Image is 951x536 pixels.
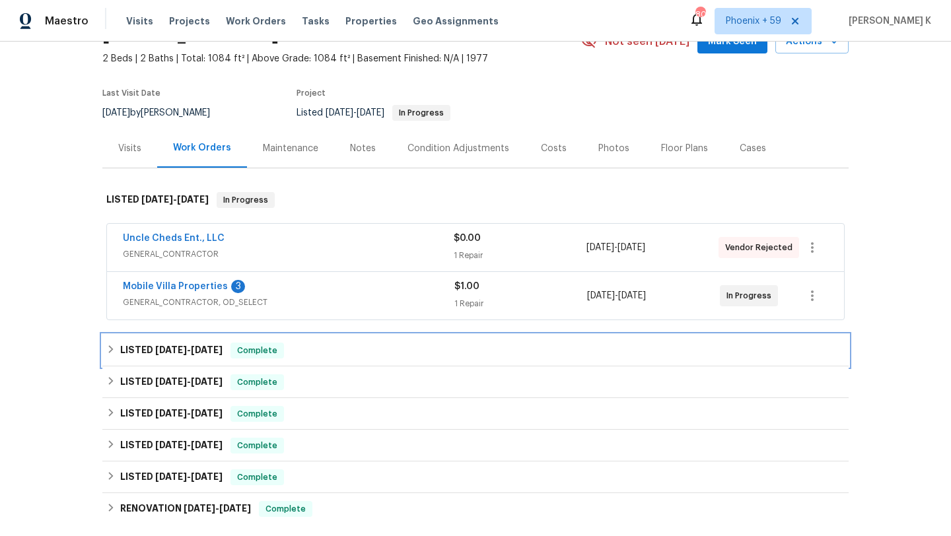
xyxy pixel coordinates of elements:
span: - [586,241,645,254]
h6: LISTED [120,343,223,358]
span: [DATE] [191,345,223,354]
span: In Progress [394,109,449,117]
button: Actions [775,30,849,54]
span: Actions [786,34,838,50]
span: 2 Beds | 2 Baths | Total: 1084 ft² | Above Grade: 1084 ft² | Basement Finished: N/A | 1977 [102,52,581,65]
div: LISTED [DATE]-[DATE]Complete [102,335,849,366]
span: - [326,108,384,117]
span: Projects [169,15,210,28]
span: - [184,504,251,513]
h6: LISTED [120,374,223,390]
div: Maintenance [263,142,318,155]
span: [DATE] [618,291,646,300]
div: Work Orders [173,141,231,154]
h6: LISTED [106,192,209,208]
div: Cases [740,142,766,155]
span: [DATE] [155,345,187,354]
span: Last Visit Date [102,89,160,97]
span: Vendor Rejected [725,241,798,254]
span: Project [297,89,326,97]
span: - [141,195,209,204]
h6: LISTED [120,438,223,453]
div: LISTED [DATE]-[DATE]Complete [102,430,849,461]
div: Floor Plans [661,142,708,155]
span: Complete [232,407,283,420]
span: GENERAL_CONTRACTOR [123,248,454,261]
div: LISTED [DATE]-[DATE]In Progress [102,179,849,221]
span: [DATE] [326,108,353,117]
span: Not seen [DATE] [605,35,689,48]
h6: LISTED [120,406,223,422]
a: Uncle Cheds Ent., LLC [123,234,225,243]
span: Phoenix + 59 [726,15,781,28]
span: Complete [260,502,311,516]
div: 802 [695,8,705,21]
span: [DATE] [155,377,187,386]
span: - [155,377,223,386]
span: [DATE] [587,291,615,300]
span: $0.00 [454,234,481,243]
span: [DATE] [586,243,614,252]
span: [DATE] [191,472,223,481]
a: Mobile Villa Properties [123,282,228,291]
span: - [155,345,223,354]
span: - [587,289,646,302]
span: GENERAL_CONTRACTOR, OD_SELECT [123,296,454,309]
div: Costs [541,142,567,155]
span: [DATE] [102,108,130,117]
h2: [STREET_ADDRESS] [102,28,279,42]
span: [PERSON_NAME] K [843,15,931,28]
button: Mark Seen [697,30,767,54]
span: Maestro [45,15,88,28]
span: [DATE] [155,409,187,418]
span: - [155,472,223,481]
span: In Progress [218,193,273,207]
div: by [PERSON_NAME] [102,105,226,121]
div: Condition Adjustments [407,142,509,155]
span: Mark Seen [708,34,757,50]
div: 1 Repair [454,249,586,262]
span: Properties [345,15,397,28]
span: - [155,440,223,450]
span: [DATE] [357,108,384,117]
div: Notes [350,142,376,155]
span: Work Orders [226,15,286,28]
span: - [155,409,223,418]
h6: RENOVATION [120,501,251,517]
h6: LISTED [120,469,223,485]
span: Complete [232,344,283,357]
span: Complete [232,471,283,484]
div: RENOVATION [DATE]-[DATE]Complete [102,493,849,525]
div: LISTED [DATE]-[DATE]Complete [102,366,849,398]
div: Visits [118,142,141,155]
span: In Progress [726,289,777,302]
span: Complete [232,376,283,389]
span: [DATE] [184,504,215,513]
span: Geo Assignments [413,15,499,28]
span: Complete [232,439,283,452]
div: LISTED [DATE]-[DATE]Complete [102,398,849,430]
span: [DATE] [191,440,223,450]
span: [DATE] [191,409,223,418]
span: Listed [297,108,450,117]
span: [DATE] [141,195,173,204]
span: $1.00 [454,282,479,291]
span: [DATE] [155,472,187,481]
span: Tasks [302,17,330,26]
span: [DATE] [219,504,251,513]
span: [DATE] [191,377,223,386]
span: [DATE] [177,195,209,204]
span: [DATE] [617,243,645,252]
div: LISTED [DATE]-[DATE]Complete [102,461,849,493]
div: 3 [231,280,245,293]
span: Visits [126,15,153,28]
span: [DATE] [155,440,187,450]
div: Photos [598,142,629,155]
div: 1 Repair [454,297,587,310]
